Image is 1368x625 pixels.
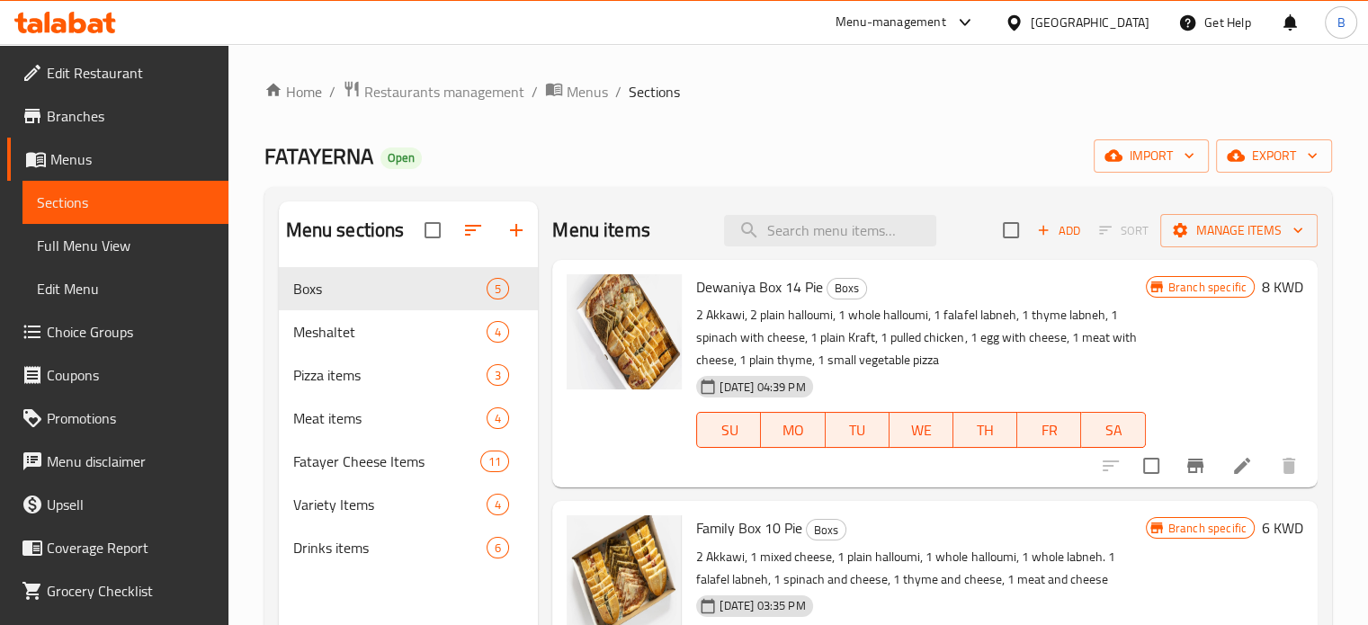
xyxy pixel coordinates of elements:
[279,267,539,310] div: Boxs5
[836,12,946,33] div: Menu-management
[1175,219,1303,242] span: Manage items
[1337,13,1345,32] span: B
[1230,145,1318,167] span: export
[47,580,214,602] span: Grocery Checklist
[1087,217,1160,245] span: Select section first
[1024,417,1074,443] span: FR
[7,51,228,94] a: Edit Restaurant
[7,526,228,569] a: Coverage Report
[487,321,509,343] div: items
[495,209,538,252] button: Add section
[890,412,953,448] button: WE
[487,410,508,427] span: 4
[380,147,422,169] div: Open
[712,379,812,396] span: [DATE] 04:39 PM
[1267,444,1310,487] button: delete
[696,546,1145,591] p: 2 Akkawi, 1 mixed cheese, 1 plain halloumi, 1 whole halloumi, 1 whole labneh. 1 falafel labneh, 1...
[1262,515,1303,540] h6: 6 KWD
[279,310,539,353] div: Meshaltet4
[47,407,214,429] span: Promotions
[293,364,487,386] span: Pizza items
[1262,274,1303,299] h6: 8 KWD
[806,519,846,540] div: Boxs
[47,451,214,472] span: Menu disclaimer
[293,407,487,429] span: Meat items
[47,321,214,343] span: Choice Groups
[712,597,812,614] span: [DATE] 03:35 PM
[22,224,228,267] a: Full Menu View
[279,483,539,526] div: Variety Items4
[7,483,228,526] a: Upsell
[1088,417,1138,443] span: SA
[293,451,481,472] div: Fatayer Cheese Items
[487,494,509,515] div: items
[1030,217,1087,245] span: Add item
[827,278,867,299] div: Boxs
[343,80,524,103] a: Restaurants management
[329,81,335,103] li: /
[279,440,539,483] div: Fatayer Cheese Items11
[552,217,650,244] h2: Menu items
[1031,13,1149,32] div: [GEOGRAPHIC_DATA]
[1017,412,1081,448] button: FR
[380,150,422,165] span: Open
[481,453,508,470] span: 11
[293,494,487,515] div: Variety Items
[696,273,823,300] span: Dewaniya Box 14 Pie
[47,364,214,386] span: Coupons
[37,192,214,213] span: Sections
[7,310,228,353] a: Choice Groups
[704,417,754,443] span: SU
[264,80,1332,103] nav: breadcrumb
[724,215,936,246] input: search
[487,407,509,429] div: items
[768,417,818,443] span: MO
[696,412,761,448] button: SU
[7,94,228,138] a: Branches
[487,496,508,513] span: 4
[953,412,1017,448] button: TH
[364,81,524,103] span: Restaurants management
[37,278,214,299] span: Edit Menu
[567,274,682,389] img: Dewaniya Box 14 Pie
[992,211,1030,249] span: Select section
[487,367,508,384] span: 3
[1108,145,1194,167] span: import
[1132,447,1170,485] span: Select to update
[286,217,405,244] h2: Menu sections
[22,267,228,310] a: Edit Menu
[1030,217,1087,245] button: Add
[293,537,487,558] span: Drinks items
[293,278,487,299] span: Boxs
[7,138,228,181] a: Menus
[826,412,890,448] button: TU
[7,353,228,397] a: Coupons
[833,417,882,443] span: TU
[1160,214,1318,247] button: Manage items
[696,304,1145,371] p: 2 Akkawi, 2 plain halloumi, 1 whole halloumi, 1 falafel labneh, 1 thyme labneh, 1 spinach with ch...
[279,260,539,576] nav: Menu sections
[22,181,228,224] a: Sections
[1174,444,1217,487] button: Branch-specific-item
[414,211,452,249] span: Select all sections
[47,537,214,558] span: Coverage Report
[452,209,495,252] span: Sort sections
[7,440,228,483] a: Menu disclaimer
[1161,520,1254,537] span: Branch specific
[293,321,487,343] div: Meshaltet
[37,235,214,256] span: Full Menu View
[1081,412,1145,448] button: SA
[567,81,608,103] span: Menus
[487,364,509,386] div: items
[264,81,322,103] a: Home
[487,324,508,341] span: 4
[487,278,509,299] div: items
[629,81,680,103] span: Sections
[807,520,845,540] span: Boxs
[480,451,509,472] div: items
[696,514,802,541] span: Family Box 10 Pie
